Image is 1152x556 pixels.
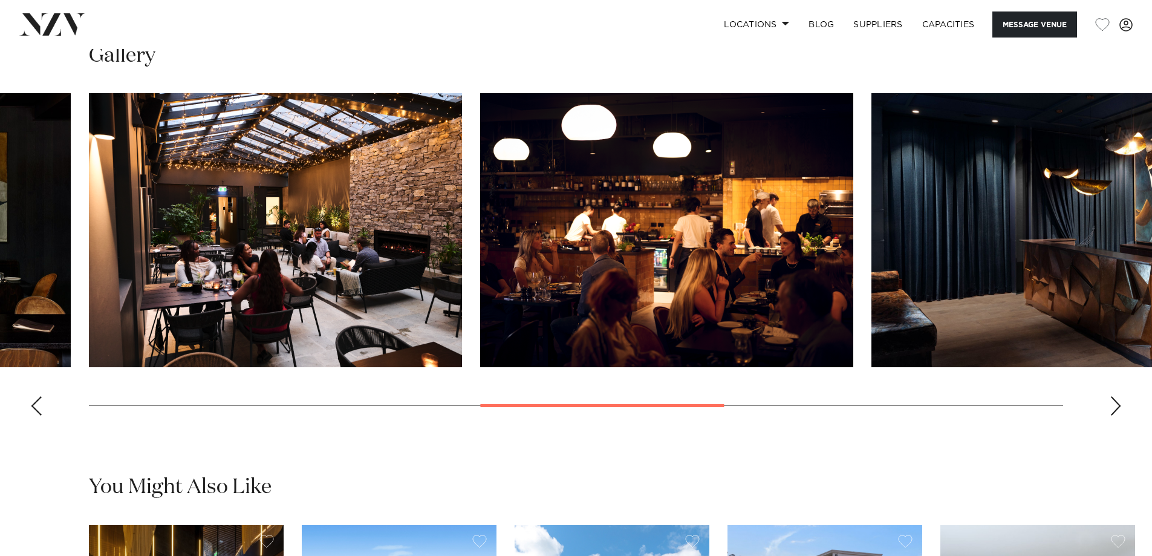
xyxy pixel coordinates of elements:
[992,11,1077,38] button: Message Venue
[89,474,272,501] h2: You Might Also Like
[913,11,984,38] a: Capacities
[844,11,912,38] a: SUPPLIERS
[714,11,799,38] a: Locations
[799,11,844,38] a: BLOG
[19,13,85,35] img: nzv-logo.png
[89,42,155,70] h2: Gallery
[89,93,462,367] swiper-slide: 5 / 10
[480,93,853,367] swiper-slide: 6 / 10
